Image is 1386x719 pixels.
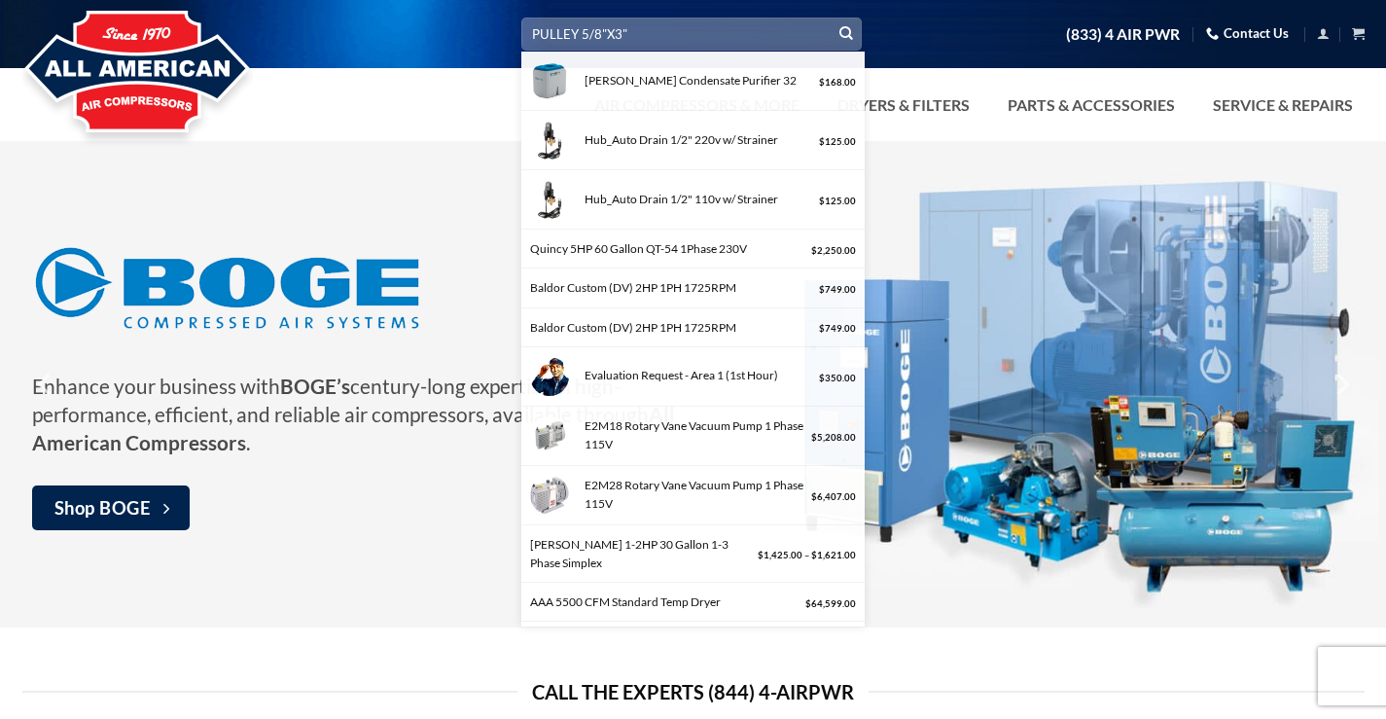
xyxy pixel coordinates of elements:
[530,278,815,297] div: Baldor Custom (DV) 2HP 1PH 1725RPM
[811,432,856,443] bdi: 5,208.00
[819,323,856,334] bdi: 749.00
[530,180,569,219] img: XWJR6NYlYfkl3o3DCTEXSIpKZdmJ5iM4yUEfP0vO.png
[1066,18,1180,52] a: (833) 4 AIR PWR
[579,190,815,208] div: Hub_Auto Drain 1/2" 110v w/ Strainer
[579,130,815,149] div: Hub_Auto Drain 1/2" 220v w/ Strainer
[530,593,801,611] div: AAA 5500 CFM Standard Temp Dryer
[832,19,861,49] button: Submit
[819,323,825,334] span: $
[579,71,815,90] div: [PERSON_NAME] Condensate Purifier 32
[530,239,807,258] div: Quincy 5HP 60 Gallon QT-54 1Phase 230V
[579,366,815,384] div: Evaluation Request - Area 1 (1st Hour)
[32,485,191,530] a: Shop BOGE
[819,284,856,295] bdi: 749.00
[819,373,825,383] span: $
[530,121,569,160] img: XWJR6NYlYfkl3o3DCTEXSIpKZdmJ5iM4yUEfP0vO.png
[1201,86,1365,125] a: Service & Repairs
[28,336,63,433] button: Previous
[811,491,817,502] span: $
[819,373,856,383] bdi: 350.00
[758,550,764,560] span: $
[579,476,807,513] div: E2M28 Rotary Vane Vacuum Pump 1 Phase 115V
[811,245,817,256] span: $
[811,491,856,502] bdi: 6,407.00
[811,245,856,256] bdi: 2,250.00
[819,196,825,206] span: $
[811,550,856,560] bdi: 1,621.00
[32,402,675,454] strong: All American Compressors
[819,77,825,88] span: $
[532,676,854,707] span: Call the Experts (844) 4-AirPwr
[530,476,569,515] img: ED-A37317984-2.jpg
[811,550,817,560] span: $
[530,61,569,100] img: Walker-32-64-OWS-Condensate-trap.png
[280,374,350,398] strong: BOGE’s
[530,357,569,396] img: cap-compressor-right-corner-150x150.png
[819,196,856,206] bdi: 125.00
[804,550,809,560] span: –
[805,598,811,609] span: $
[775,149,1378,620] img: BOGE Air Compressors
[32,241,421,337] img: BOGE Air Compressors
[811,432,817,443] span: $
[819,136,825,147] span: $
[530,535,754,572] div: [PERSON_NAME] 1-2HP 30 Gallon 1-3 Phase Simplex
[819,136,856,147] bdi: 125.00
[805,598,856,609] bdi: 64,599.00
[1352,21,1365,46] a: View cart
[32,372,693,456] p: Enhance your business with century-long expertise in high-performance, efficient, and reliable ai...
[819,284,825,295] span: $
[758,550,802,560] bdi: 1,425.00
[826,86,981,125] a: Dryers & Filters
[1317,21,1330,46] a: Login
[54,494,152,522] span: Shop BOGE
[530,318,815,337] div: Baldor Custom (DV) 2HP 1PH 1725RPM
[1324,336,1359,433] button: Next
[819,77,856,88] bdi: 168.00
[521,18,862,50] input: Search…
[530,416,569,455] img: ED-A36317984-2.jpg
[1206,18,1289,49] a: Contact Us
[579,416,807,453] div: E2M18 Rotary Vane Vacuum Pump 1 Phase 115V
[996,86,1187,125] a: Parts & Accessories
